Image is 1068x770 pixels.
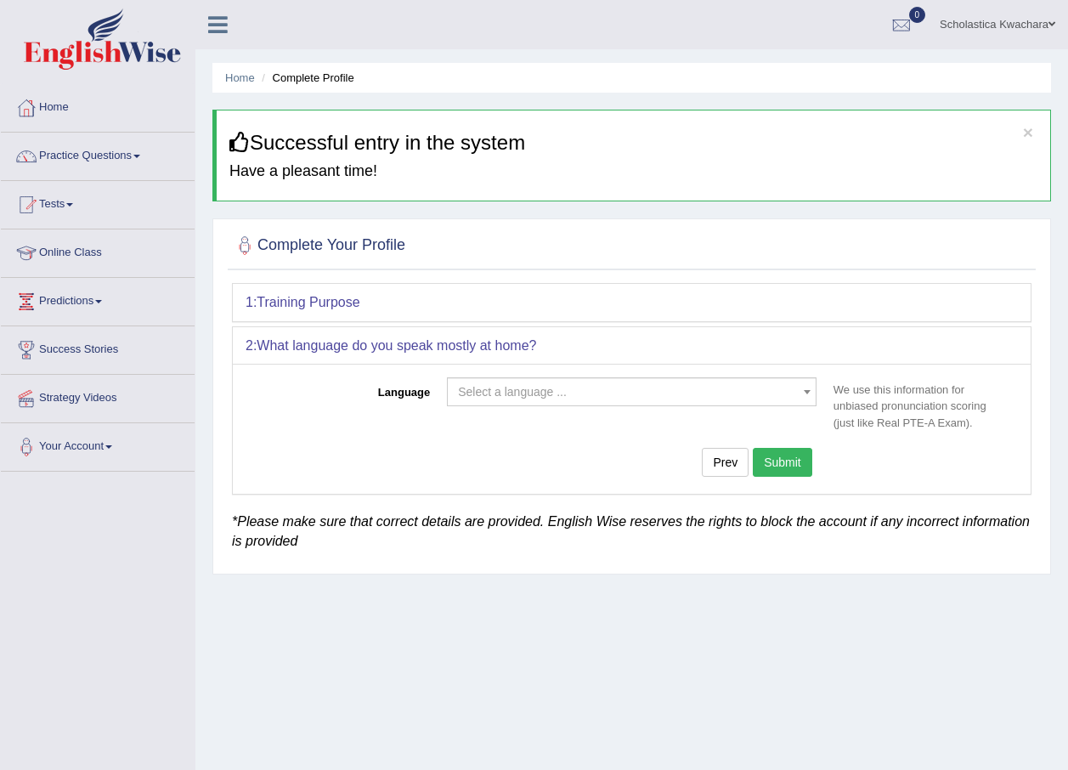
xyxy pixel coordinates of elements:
[232,514,1030,549] em: *Please make sure that correct details are provided. English Wise reserves the rights to block th...
[233,327,1031,365] div: 2:
[257,295,359,309] b: Training Purpose
[257,338,536,353] b: What language do you speak mostly at home?
[825,382,1018,430] p: We use this information for unbiased pronunciation scoring (just like Real PTE-A Exam).
[1,326,195,369] a: Success Stories
[909,7,926,23] span: 0
[458,385,567,399] span: Select a language ...
[702,448,749,477] button: Prev
[1023,123,1033,141] button: ×
[1,423,195,466] a: Your Account
[753,448,812,477] button: Submit
[1,133,195,175] a: Practice Questions
[225,71,255,84] a: Home
[1,229,195,272] a: Online Class
[229,163,1037,180] h4: Have a pleasant time!
[229,132,1037,154] h3: Successful entry in the system
[1,278,195,320] a: Predictions
[232,233,405,258] h2: Complete Your Profile
[1,84,195,127] a: Home
[1,181,195,224] a: Tests
[1,375,195,417] a: Strategy Videos
[257,70,353,86] li: Complete Profile
[246,377,438,400] label: Language
[233,284,1031,321] div: 1:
